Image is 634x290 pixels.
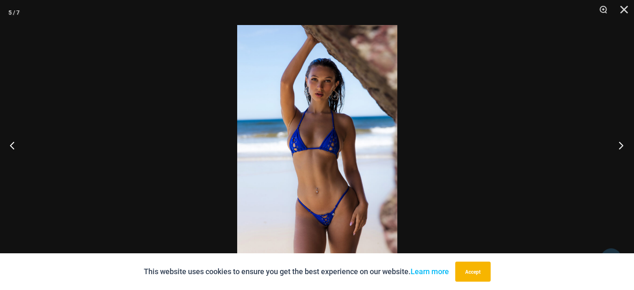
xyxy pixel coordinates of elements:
div: 5 / 7 [8,6,20,19]
img: Link Cobalt Blue 3070 Top 4855 Bottom 01 [237,25,397,265]
p: This website uses cookies to ensure you get the best experience on our website. [144,265,449,278]
button: Accept [455,262,491,282]
a: Learn more [411,267,449,276]
button: Next [603,124,634,166]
